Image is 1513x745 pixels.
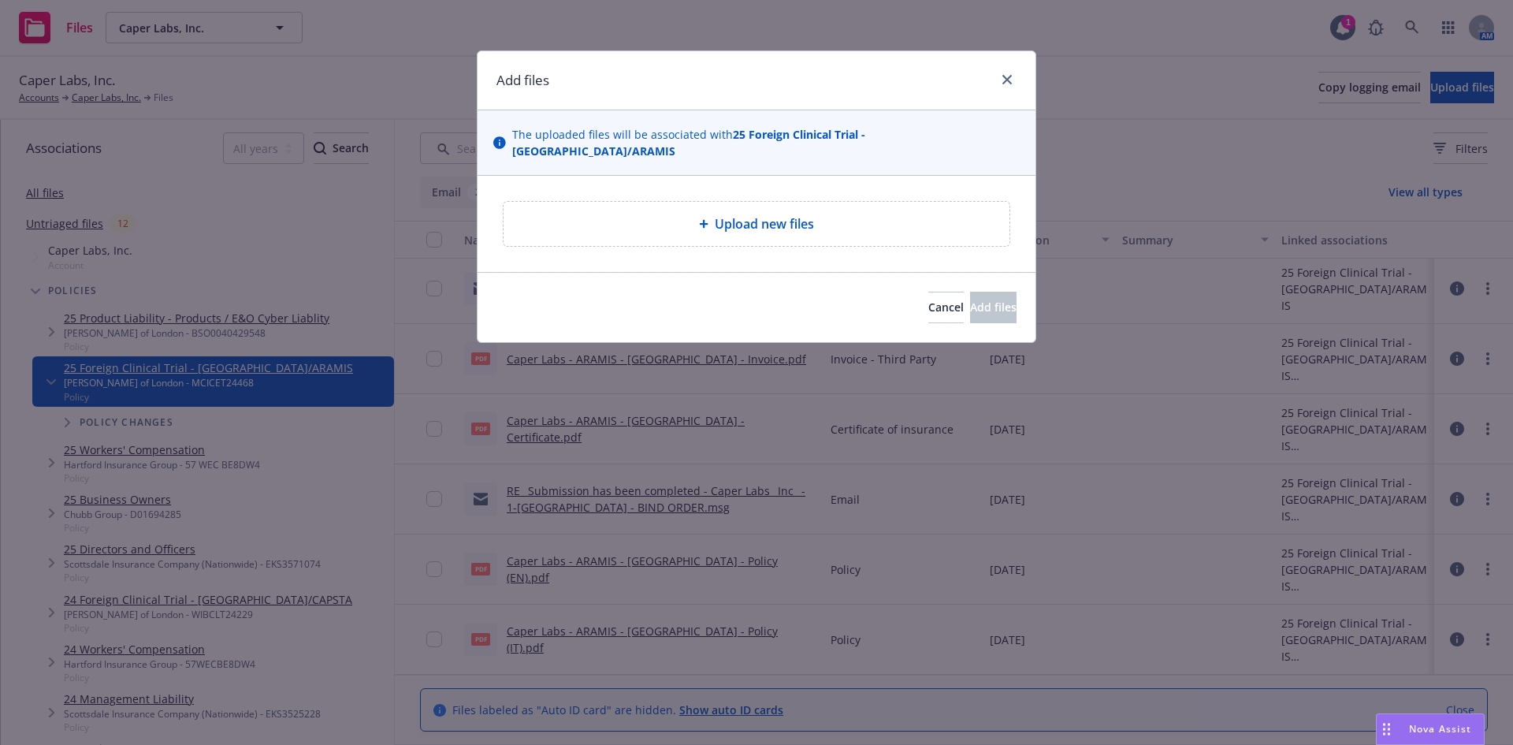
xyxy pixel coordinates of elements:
[1377,714,1396,744] div: Drag to move
[1409,722,1471,736] span: Nova Assist
[928,300,964,315] span: Cancel
[503,201,1010,247] div: Upload new files
[928,292,964,323] button: Cancel
[496,70,549,91] h1: Add files
[512,127,865,158] strong: 25 Foreign Clinical Trial - [GEOGRAPHIC_DATA]/ARAMIS
[970,300,1017,315] span: Add files
[998,70,1017,89] a: close
[715,214,814,233] span: Upload new files
[970,292,1017,323] button: Add files
[512,126,1020,159] span: The uploaded files will be associated with
[1376,713,1485,745] button: Nova Assist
